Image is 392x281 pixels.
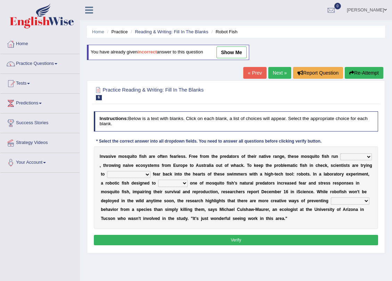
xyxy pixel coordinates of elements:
[320,163,323,168] b: e
[139,154,141,159] b: f
[254,154,255,159] b: i
[249,163,252,168] b: o
[199,163,201,168] b: u
[323,154,324,159] b: i
[335,163,336,168] b: i
[288,154,289,159] b: t
[101,154,103,159] b: n
[336,163,339,168] b: e
[345,67,383,79] button: Re-Attempt
[108,154,111,159] b: s
[316,154,317,159] b: t
[324,154,327,159] b: s
[145,163,148,168] b: y
[322,163,325,168] b: c
[141,154,142,159] b: i
[293,67,343,79] button: Report Question
[306,172,307,177] b: t
[186,172,188,177] b: h
[284,154,285,159] b: ,
[142,154,144,159] b: s
[301,172,303,177] b: b
[241,154,244,159] b: o
[179,172,182,177] b: o
[154,163,157,168] b: m
[193,172,195,177] b: h
[153,154,155,159] b: e
[322,154,323,159] b: f
[0,113,80,131] a: Success Stories
[0,94,80,111] a: Predictions
[173,154,176,159] b: a
[266,163,267,168] b: t
[157,154,160,159] b: o
[274,163,277,168] b: p
[285,163,287,168] b: e
[327,172,329,177] b: b
[310,163,311,168] b: i
[207,172,210,177] b: o
[227,172,229,177] b: s
[114,163,115,168] b: i
[268,154,271,159] b: e
[0,153,80,170] a: Your Account
[336,154,338,159] b: n
[247,163,249,168] b: T
[332,154,333,159] b: r
[210,163,211,168] b: i
[191,163,194,168] b: o
[259,163,261,168] b: e
[205,154,209,159] b: m
[217,46,247,58] a: show me
[239,163,241,168] b: c
[140,163,143,168] b: o
[275,172,276,177] b: t
[118,163,121,168] b: g
[259,154,261,159] b: n
[254,163,256,168] b: k
[209,163,210,168] b: l
[315,154,316,159] b: i
[304,154,307,159] b: o
[237,154,239,159] b: s
[221,163,222,168] b: t
[134,154,137,159] b: o
[109,163,111,168] b: o
[129,154,132,159] b: u
[222,154,224,159] b: r
[237,163,239,168] b: a
[369,163,372,168] b: g
[107,163,109,168] b: r
[251,154,254,159] b: e
[301,163,302,168] b: i
[215,154,218,159] b: e
[302,163,305,168] b: s
[170,154,171,159] b: f
[0,133,80,151] a: Strategy Videos
[277,154,279,159] b: n
[356,163,358,168] b: e
[165,154,168,159] b: n
[154,172,157,177] b: e
[160,154,161,159] b: f
[314,172,317,177] b: n
[124,154,127,159] b: s
[287,172,289,177] b: o
[307,154,310,159] b: s
[292,172,293,177] b: l
[281,163,283,168] b: b
[200,172,202,177] b: r
[94,86,270,100] h2: Practice Reading & Writing: Fill In The Blanks
[271,172,273,177] b: h
[281,172,283,177] b: h
[285,172,287,177] b: t
[364,163,366,168] b: y
[211,163,214,168] b: a
[203,172,205,177] b: s
[253,172,254,177] b: i
[278,172,281,177] b: c
[229,154,231,159] b: a
[112,154,114,159] b: v
[241,172,243,177] b: e
[232,154,235,159] b: o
